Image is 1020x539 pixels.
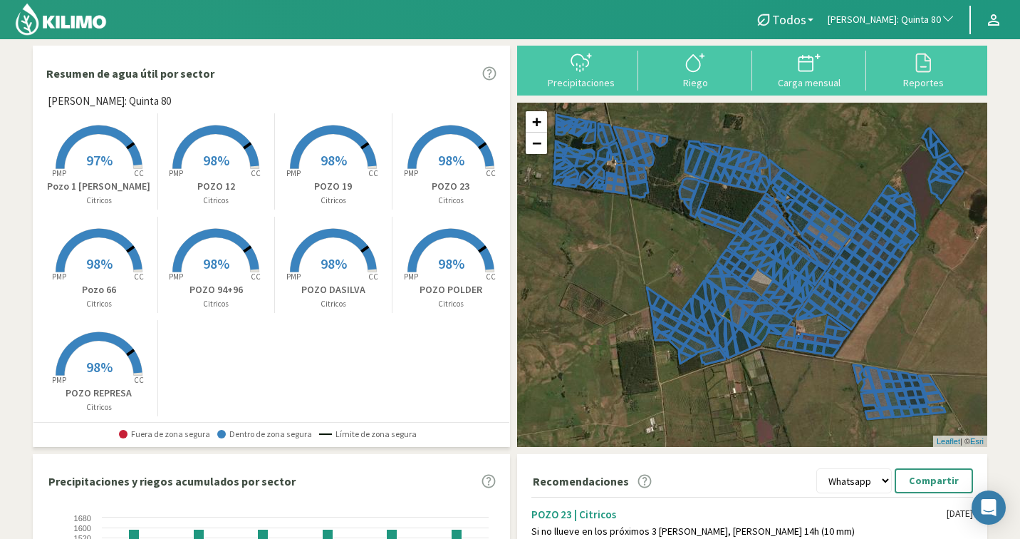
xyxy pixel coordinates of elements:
[169,168,183,178] tspan: PMP
[866,51,980,88] button: Reportes
[251,272,261,282] tspan: CC
[41,282,157,297] p: Pozo 66
[752,51,866,88] button: Carga mensual
[909,473,959,489] p: Compartir
[392,282,510,297] p: POZO POLDER
[524,51,638,88] button: Precipitaciones
[134,168,144,178] tspan: CC
[41,179,157,194] p: Pozo 1 [PERSON_NAME]
[438,255,464,272] span: 98%
[319,429,417,439] span: Límite de zona segura
[642,78,748,88] div: Riego
[275,195,392,207] p: Citricos
[368,272,378,282] tspan: CC
[86,358,113,376] span: 98%
[970,437,984,446] a: Esri
[275,282,392,297] p: POZO DASILVA
[392,179,510,194] p: POZO 23
[947,508,973,520] div: [DATE]
[286,272,301,282] tspan: PMP
[533,473,629,490] p: Recomendaciones
[52,375,66,385] tspan: PMP
[48,93,171,110] span: [PERSON_NAME]: Quinta 80
[14,2,108,36] img: Kilimo
[203,255,229,272] span: 98%
[772,12,806,27] span: Todos
[158,179,275,194] p: POZO 12
[41,401,157,414] p: Citricos
[486,272,496,282] tspan: CC
[217,429,312,439] span: Dentro de zona segura
[134,272,144,282] tspan: CC
[404,168,418,178] tspan: PMP
[321,255,347,272] span: 98%
[46,65,214,82] p: Resumen de agua útil por sector
[275,179,392,194] p: POZO 19
[828,13,941,27] span: [PERSON_NAME]: Quinta 80
[933,436,987,448] div: | ©
[821,4,962,36] button: [PERSON_NAME]: Quinta 80
[638,51,752,88] button: Riego
[74,524,91,533] text: 1600
[870,78,976,88] div: Reportes
[531,525,947,538] div: Si no llueve en los próximos 3 [PERSON_NAME], [PERSON_NAME] 14h (10 mm)
[48,473,296,490] p: Precipitaciones y riegos acumulados por sector
[119,429,210,439] span: Fuera de zona segura
[203,151,229,169] span: 98%
[321,151,347,169] span: 98%
[134,375,144,385] tspan: CC
[52,272,66,282] tspan: PMP
[895,468,973,493] button: Compartir
[531,508,947,521] div: POZO 23 | Citricos
[937,437,960,446] a: Leaflet
[158,195,275,207] p: Citricos
[529,78,634,88] div: Precipitaciones
[756,78,862,88] div: Carga mensual
[438,151,464,169] span: 98%
[169,272,183,282] tspan: PMP
[275,298,392,310] p: Citricos
[404,272,418,282] tspan: PMP
[392,298,510,310] p: Citricos
[52,168,66,178] tspan: PMP
[41,195,157,207] p: Citricos
[486,168,496,178] tspan: CC
[86,151,113,169] span: 97%
[158,282,275,297] p: POZO 94+96
[158,298,275,310] p: Citricos
[286,168,301,178] tspan: PMP
[74,514,91,523] text: 1680
[86,255,113,272] span: 98%
[972,491,1006,525] div: Open Intercom Messenger
[41,298,157,310] p: Citricos
[368,168,378,178] tspan: CC
[526,111,547,133] a: Zoom in
[526,133,547,154] a: Zoom out
[392,195,510,207] p: Citricos
[41,386,157,401] p: POZO REPRESA
[251,168,261,178] tspan: CC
